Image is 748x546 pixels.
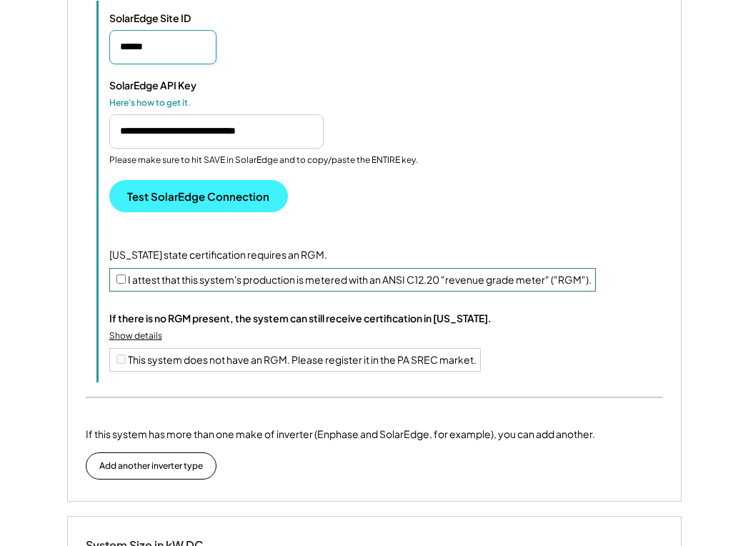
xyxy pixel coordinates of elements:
div: Here's how to get it. [109,97,252,109]
div: [US_STATE] state certification requires an RGM. [109,248,663,262]
label: I attest that this system's production is metered with an ANSI C12.20 "revenue grade meter" ("RGM"). [128,273,592,286]
button: Add another inverter type [86,452,216,480]
div: Show details [109,330,162,342]
button: Test SolarEdge Connection [109,180,288,212]
div: SolarEdge API Key [109,79,252,91]
div: If there is no RGM present, the system can still receive certification in [US_STATE]. [109,312,492,324]
div: SolarEdge Site ID [109,11,252,24]
div: If this system has more than one make of inverter (Enphase and SolarEdge, for example), you can a... [86,427,595,442]
label: This system does not have an RGM. Please register it in the PA SREC market. [128,353,477,366]
div: Please make sure to hit SAVE in SolarEdge and to copy/paste the ENTIRE key. [109,154,418,167]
